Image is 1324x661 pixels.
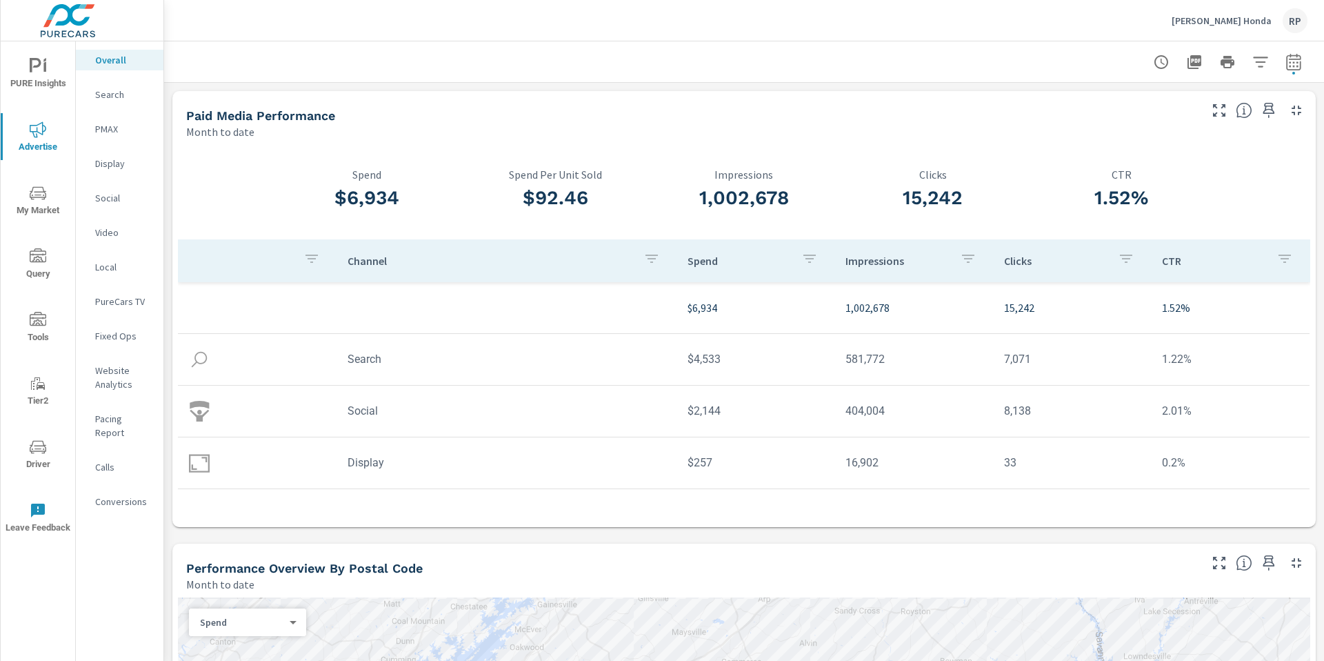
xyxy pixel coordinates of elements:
div: Website Analytics [76,360,163,395]
div: PMAX [76,119,163,139]
td: Social [337,393,676,428]
button: Print Report [1214,48,1241,76]
p: 1.52% [1162,299,1298,316]
p: Clicks [839,168,1027,181]
p: Search [95,88,152,101]
h3: $6,934 [272,186,461,210]
div: Conversions [76,491,163,512]
td: 8,138 [993,393,1152,428]
p: CTR [1162,254,1265,268]
button: Minimize Widget [1285,99,1307,121]
h3: $92.46 [461,186,650,210]
h3: 1.52% [1027,186,1216,210]
td: Search [337,342,676,377]
div: Video [76,222,163,243]
span: Driver [5,439,71,473]
td: 7,071 [993,342,1152,377]
p: Month to date [186,576,254,593]
div: Social [76,188,163,208]
p: Month to date [186,124,254,140]
td: 581,772 [834,342,993,377]
td: 16,902 [834,445,993,480]
span: Save this to your personalized report [1258,552,1280,574]
button: Select Date Range [1280,48,1307,76]
p: PureCars TV [95,295,152,308]
td: 404,004 [834,393,993,428]
p: Channel [348,254,632,268]
span: Advertise [5,121,71,155]
td: 2.01% [1151,393,1310,428]
p: Impressions [650,168,839,181]
div: Display [76,153,163,174]
p: Fixed Ops [95,329,152,343]
h5: Paid Media Performance [186,108,335,123]
p: Local [95,260,152,274]
p: Pacing Report [95,412,152,440]
p: Clicks [1004,254,1107,268]
span: Save this to your personalized report [1258,99,1280,121]
td: 0.2% [1151,445,1310,480]
td: $4,533 [676,342,835,377]
p: Spend [200,616,284,629]
span: Understand performance data by postal code. Individual postal codes can be selected and expanded ... [1236,555,1252,571]
td: 1.22% [1151,342,1310,377]
button: Minimize Widget [1285,552,1307,574]
span: Query [5,248,71,282]
p: Overall [95,53,152,67]
div: Search [76,84,163,105]
p: $6,934 [688,299,824,316]
p: Calls [95,460,152,474]
span: My Market [5,185,71,219]
p: 1,002,678 [845,299,982,316]
div: Local [76,257,163,277]
img: icon-search.svg [189,349,210,370]
h5: Performance Overview By Postal Code [186,561,423,575]
p: Spend [688,254,791,268]
p: Spend Per Unit Sold [461,168,650,181]
h3: 1,002,678 [650,186,839,210]
div: RP [1283,8,1307,33]
span: Understand performance metrics over the selected time range. [1236,102,1252,119]
p: Impressions [845,254,949,268]
p: Social [95,191,152,205]
td: $257 [676,445,835,480]
p: [PERSON_NAME] Honda [1172,14,1272,27]
td: Display [337,445,676,480]
p: Video [95,226,152,239]
div: Calls [76,457,163,477]
span: Leave Feedback [5,502,71,536]
p: Spend [272,168,461,181]
div: Overall [76,50,163,70]
span: Tier2 [5,375,71,409]
span: Tools [5,312,71,346]
h3: 15,242 [839,186,1027,210]
button: "Export Report to PDF" [1181,48,1208,76]
button: Make Fullscreen [1208,552,1230,574]
img: icon-social.svg [189,401,210,422]
div: Fixed Ops [76,326,163,346]
div: Pacing Report [76,408,163,443]
p: Display [95,157,152,170]
td: 33 [993,445,1152,480]
button: Apply Filters [1247,48,1274,76]
img: icon-display.svg [189,453,210,473]
p: CTR [1027,168,1216,181]
button: Make Fullscreen [1208,99,1230,121]
p: 15,242 [1004,299,1141,316]
td: $2,144 [676,393,835,428]
p: Website Analytics [95,364,152,391]
span: PURE Insights [5,58,71,92]
p: PMAX [95,122,152,136]
div: PureCars TV [76,291,163,312]
div: Spend [189,616,295,629]
p: Conversions [95,495,152,509]
div: nav menu [1,41,75,549]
